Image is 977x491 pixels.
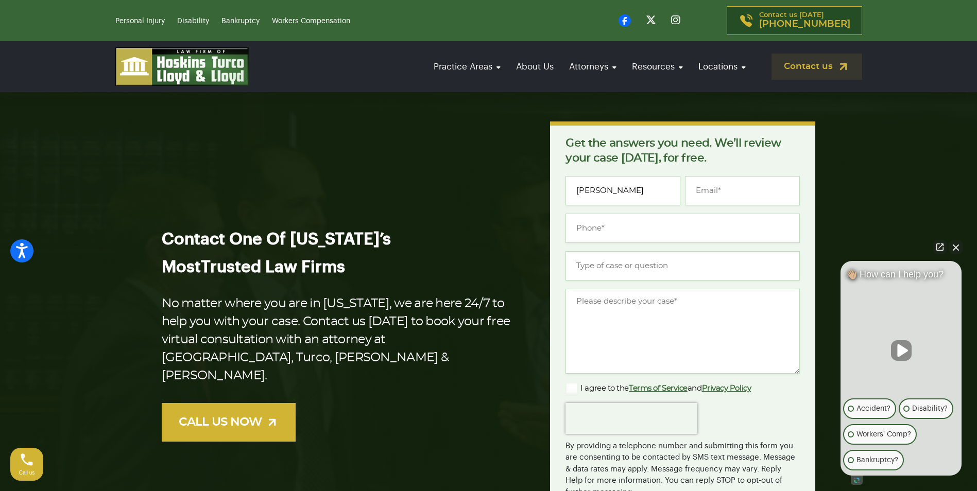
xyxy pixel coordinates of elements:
a: Disability [177,17,209,25]
iframe: reCAPTCHA [565,403,697,434]
a: About Us [511,52,559,81]
button: Unmute video [891,340,912,361]
p: Contact us [DATE] [759,12,850,29]
a: Workers Compensation [272,17,350,25]
a: Privacy Policy [702,384,751,392]
input: Full Name [565,176,680,205]
p: Get the answers you need. We’ll review your case [DATE], for free. [565,136,800,166]
a: Personal Injury [115,17,165,25]
div: 👋🏼 How can I help you? [841,269,962,285]
p: Accident? [856,402,890,415]
button: Close Intaker Chat Widget [949,240,963,254]
span: Most [162,259,201,275]
label: I agree to the and [565,382,751,395]
span: Trusted Law Firms [201,259,345,275]
img: logo [115,47,249,86]
p: No matter where you are in [US_STATE], we are here 24/7 to help you with your case. Contact us [D... [162,295,518,385]
p: Bankruptcy? [856,454,898,466]
a: Contact us [DATE][PHONE_NUMBER] [727,6,862,35]
input: Phone* [565,214,800,243]
span: Call us [19,470,35,476]
a: Open direct chat [933,240,947,254]
input: Type of case or question [565,251,800,280]
span: Contact One Of [US_STATE]’s [162,231,391,248]
span: [PHONE_NUMBER] [759,19,850,29]
a: Bankruptcy [221,17,260,25]
a: Practice Areas [428,52,506,81]
img: arrow-up-right-light.svg [266,416,279,429]
a: Terms of Service [629,384,688,392]
p: Workers' Comp? [856,428,911,441]
a: Locations [693,52,751,81]
input: Email* [685,176,800,205]
a: Open intaker chat [851,476,863,485]
a: Attorneys [564,52,622,81]
a: Resources [627,52,688,81]
a: Contact us [772,54,862,80]
p: Disability? [912,402,948,415]
a: CALL US NOW [162,403,296,442]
